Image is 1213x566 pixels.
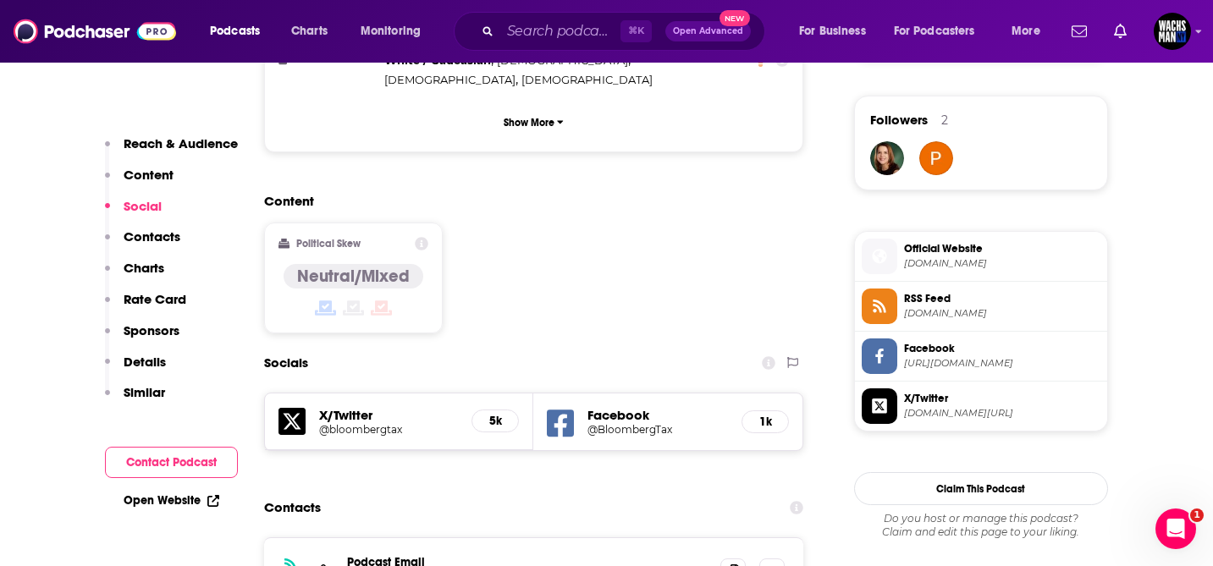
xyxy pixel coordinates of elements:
iframe: Intercom live chat [1155,508,1196,549]
button: Details [105,354,166,385]
button: Show profile menu [1154,13,1191,50]
a: Open Website [124,493,219,508]
a: @bloombergtax [319,423,459,436]
span: Official Website [904,241,1100,256]
p: Contacts [124,228,180,245]
a: Show notifications dropdown [1107,17,1133,46]
button: Open AdvancedNew [665,21,751,41]
p: Social [124,198,162,214]
a: Facebook[URL][DOMAIN_NAME] [862,338,1100,374]
span: Podcasts [210,19,260,43]
h2: Socials [264,347,308,379]
span: twitter.com/bloombergtax [904,407,1100,420]
p: Details [124,354,166,370]
span: ⌘ K [620,20,652,42]
div: Search podcasts, credits, & more... [470,12,781,51]
img: Podchaser - Follow, Share and Rate Podcasts [14,15,176,47]
img: User Profile [1154,13,1191,50]
span: Facebook [904,341,1100,356]
button: Show More [278,107,790,138]
button: open menu [787,18,887,45]
h5: Facebook [587,407,728,423]
button: open menu [198,18,282,45]
button: open menu [349,18,443,45]
span: [DEMOGRAPHIC_DATA] [497,53,628,67]
p: Show More [504,117,554,129]
span: RSS Feed [904,291,1100,306]
span: Do you host or manage this podcast? [854,512,1108,525]
span: Logged in as WachsmanNY [1154,13,1191,50]
a: Official Website[DOMAIN_NAME] [862,239,1100,274]
span: Charts [291,19,328,43]
span: [DEMOGRAPHIC_DATA] [384,73,516,86]
a: RSS Feed[DOMAIN_NAME] [862,288,1100,324]
button: Claim This Podcast [854,472,1108,505]
h3: Ethnicities [278,54,378,65]
button: Content [105,167,174,198]
button: Charts [105,260,164,291]
span: https://www.facebook.com/BloombergTax [904,357,1100,370]
h2: Political Skew [296,238,361,250]
span: X/Twitter [904,391,1100,406]
span: New [720,10,750,26]
span: Monitoring [361,19,421,43]
span: For Podcasters [894,19,975,43]
div: Claim and edit this page to your liking. [854,512,1108,539]
p: Sponsors [124,322,179,338]
span: Followers [870,112,928,128]
h5: X/Twitter [319,407,459,423]
button: Rate Card [105,291,186,322]
span: news.bloombergtax.com [904,257,1100,270]
a: Charts [280,18,338,45]
h2: Contacts [264,492,321,524]
p: Charts [124,260,164,276]
input: Search podcasts, credits, & more... [500,18,620,45]
h2: Content [264,193,791,209]
button: open menu [1000,18,1061,45]
span: For Business [799,19,866,43]
h5: 1k [756,415,775,429]
span: [DEMOGRAPHIC_DATA] [521,73,653,86]
button: Sponsors [105,322,179,354]
span: White / Caucasian [384,53,491,67]
button: Contact Podcast [105,447,238,478]
button: Similar [105,384,165,415]
button: Reach & Audience [105,135,238,167]
p: Reach & Audience [124,135,238,151]
span: More [1012,19,1040,43]
img: patagonproject [919,141,953,175]
p: Similar [124,384,165,400]
button: Social [105,198,162,229]
span: Open Advanced [673,27,743,36]
h5: 5k [486,414,504,428]
p: Content [124,167,174,183]
span: feeds.megaphone.fm [904,307,1100,320]
a: Show notifications dropdown [1065,17,1094,46]
a: X/Twitter[DOMAIN_NAME][URL] [862,388,1100,424]
button: Contacts [105,228,180,260]
span: 1 [1190,508,1204,522]
p: Rate Card [124,291,186,307]
img: taxgirl [870,141,904,175]
span: , [384,70,518,90]
h4: Neutral/Mixed [297,266,410,287]
a: @BloombergTax [587,423,728,436]
button: open menu [883,18,1000,45]
div: 2 [941,113,948,128]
